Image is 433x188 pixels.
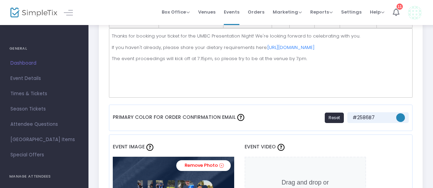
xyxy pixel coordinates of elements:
span: #2586B7 [351,114,392,121]
a: Remove Photo [176,160,231,171]
label: Primary Color For Order Confirmation Email [113,108,246,127]
p: The event proceedings will kick off at 7.15pm, so please try to be at the venue by 7pm. [112,55,409,62]
span: Season Tickets [10,105,78,114]
img: question-mark [237,114,244,121]
span: Times & Tickets [10,89,78,98]
kendo-colorpicker: #2586b7 [392,112,405,123]
button: Reset [325,113,344,123]
span: Events [224,3,239,21]
p: Thanks for booking your ticket for the UMBC Presentation Night! We're looking forward to celebrat... [112,33,409,40]
span: Event Image [113,143,145,150]
div: Rich Text Editor, main [109,28,413,98]
div: 11 [397,3,403,10]
span: Marketing [273,9,302,15]
img: question-mark [146,144,153,151]
img: question-mark [278,144,285,151]
span: Reports [310,9,333,15]
span: Event Details [10,74,78,83]
span: Help [370,9,384,15]
span: Settings [341,3,362,21]
span: Attendee Questions [10,120,78,129]
span: Dashboard [10,59,78,68]
span: [GEOGRAPHIC_DATA] Items [10,135,78,144]
span: Event Video [245,143,276,150]
h4: GENERAL [9,42,79,56]
span: Venues [198,3,215,21]
p: If you haven't already, please share your dietary requirements here: [112,44,409,51]
a: [URL][DOMAIN_NAME] [268,44,315,51]
span: Orders [248,3,264,21]
span: Box Office [162,9,190,15]
h4: MANAGE ATTENDEES [9,170,79,183]
span: Special Offers [10,150,78,160]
